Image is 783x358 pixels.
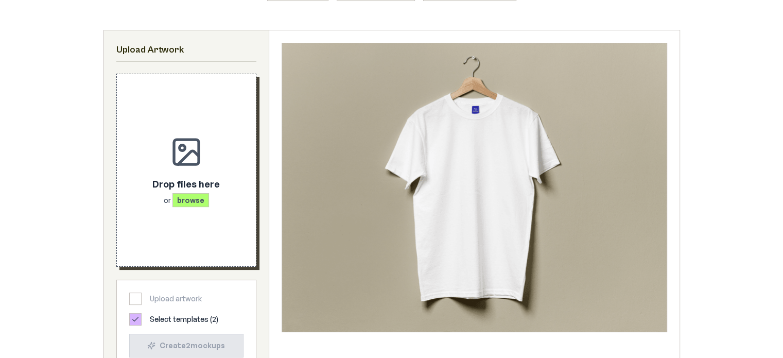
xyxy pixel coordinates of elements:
[172,193,209,207] span: browse
[282,43,667,332] img: T-Shirt
[138,340,235,351] div: Create 2 mockup s
[129,334,243,357] button: Create2mockups
[150,294,202,304] span: Upload artwork
[152,177,220,191] p: Drop files here
[116,43,256,57] h2: Upload Artwork
[152,195,220,206] p: or
[150,314,218,325] span: Select templates ( 2 )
